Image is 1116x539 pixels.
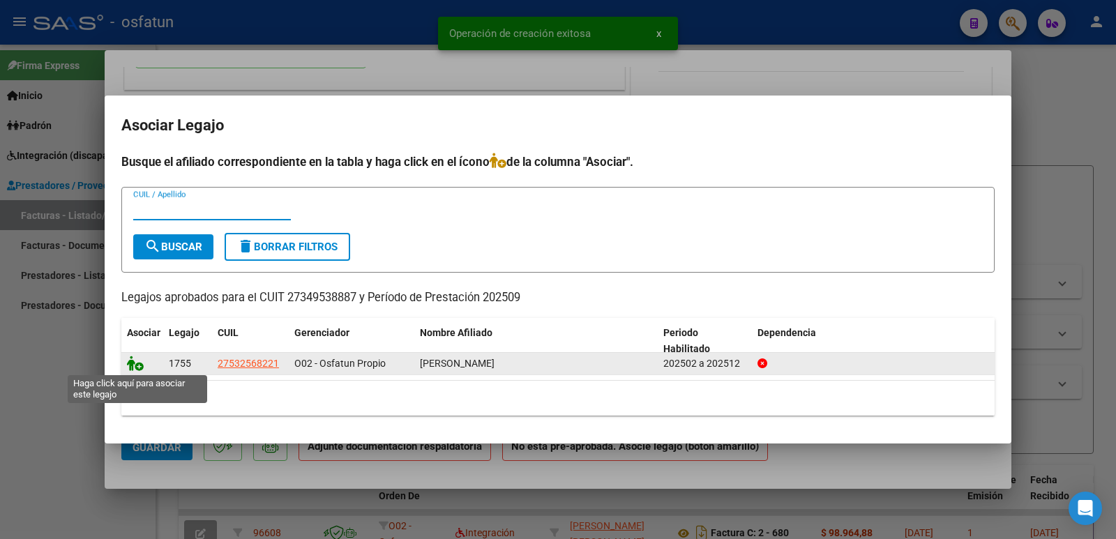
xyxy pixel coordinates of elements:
[420,327,492,338] span: Nombre Afiliado
[663,327,710,354] span: Periodo Habilitado
[121,153,995,171] h4: Busque el afiliado correspondiente en la tabla y haga click en el ícono de la columna "Asociar".
[169,358,191,369] span: 1755
[237,241,338,253] span: Borrar Filtros
[144,241,202,253] span: Buscar
[163,318,212,364] datatable-header-cell: Legajo
[225,233,350,261] button: Borrar Filtros
[121,318,163,364] datatable-header-cell: Asociar
[289,318,414,364] datatable-header-cell: Gerenciador
[294,358,386,369] span: O02 - Osfatun Propio
[144,238,161,255] mat-icon: search
[169,327,199,338] span: Legajo
[420,358,495,369] span: FERNANDEZ LIZARRAGA IARA
[237,238,254,255] mat-icon: delete
[127,327,160,338] span: Asociar
[752,318,995,364] datatable-header-cell: Dependencia
[218,327,239,338] span: CUIL
[658,318,752,364] datatable-header-cell: Periodo Habilitado
[1069,492,1102,525] div: Open Intercom Messenger
[212,318,289,364] datatable-header-cell: CUIL
[757,327,816,338] span: Dependencia
[121,381,995,416] div: 1 registros
[121,112,995,139] h2: Asociar Legajo
[414,318,658,364] datatable-header-cell: Nombre Afiliado
[133,234,213,259] button: Buscar
[218,358,279,369] span: 27532568221
[294,327,349,338] span: Gerenciador
[663,356,746,372] div: 202502 a 202512
[121,289,995,307] p: Legajos aprobados para el CUIT 27349538887 y Período de Prestación 202509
